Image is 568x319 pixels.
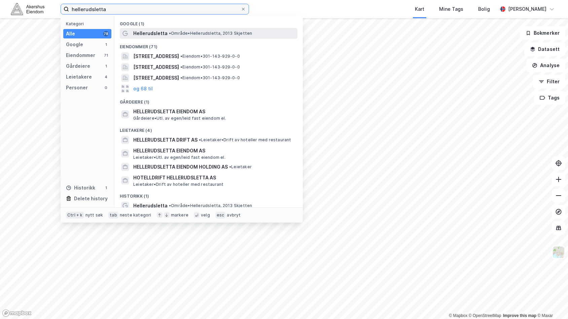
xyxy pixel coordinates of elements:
div: markere [171,212,188,218]
span: Hellerudsletta [133,202,168,210]
div: velg [201,212,210,218]
div: Bolig [478,5,490,13]
span: HOTELLDRIFT HELLERUDSLETTA AS [133,174,295,182]
button: Datasett [524,42,565,56]
div: Mine Tags [439,5,463,13]
div: Personer [66,84,88,92]
input: Søk på adresse, matrikkel, gårdeiere, leietakere eller personer [69,4,241,14]
a: Improve this map [503,313,536,318]
button: Tags [534,91,565,105]
span: Leietaker [229,164,252,170]
span: Leietaker • Utl. av egen/leid fast eiendom el. [133,155,225,160]
span: • [169,203,171,208]
a: OpenStreetMap [469,313,501,318]
div: 71 [103,53,109,58]
div: Delete history [74,195,108,203]
span: Leietaker • Drift av hoteller med restaurant [199,137,291,143]
img: Z [552,246,565,259]
div: Leietakere (4) [114,122,303,135]
div: Gårdeiere (1) [114,94,303,106]
span: • [180,64,182,69]
div: Google (1) [114,16,303,28]
div: 1 [103,42,109,47]
div: 78 [103,31,109,36]
span: HELLERUDSLETTA EIENDOM AS [133,108,295,116]
span: • [169,31,171,36]
a: Mapbox homepage [2,309,32,317]
div: neste kategori [120,212,151,218]
span: Eiendom • 301-143-929-0-0 [180,64,240,70]
div: 4 [103,74,109,80]
span: • [180,75,182,80]
button: Filter [533,75,565,88]
img: akershus-eiendom-logo.9091f326c980b4bce74ccdd9f866810c.svg [11,3,44,15]
div: tab [108,212,118,219]
div: Gårdeiere [66,62,90,70]
div: esc [215,212,226,219]
span: HELLERUDSLETTA EIENDOM AS [133,147,295,155]
div: Eiendommer (71) [114,39,303,51]
div: [PERSON_NAME] [508,5,546,13]
div: Kontrollprogram for chat [534,287,568,319]
div: Alle [66,30,75,38]
div: Leietakere [66,73,92,81]
div: Kart [415,5,424,13]
div: avbryt [227,212,241,218]
div: Google [66,40,83,49]
div: Historikk (1) [114,188,303,200]
div: Eiendommer [66,51,95,59]
div: 0 [103,85,109,90]
div: 1 [103,185,109,191]
span: Leietaker • Drift av hoteller med restaurant [133,182,223,187]
span: HELLERUDSLETTA DRIFT AS [133,136,198,144]
span: Område • Hellerudsletta, 2013 Skjetten [169,31,252,36]
div: Kategori [66,21,111,26]
button: Bokmerker [520,26,565,40]
span: HELLERUDSLETTA EIENDOM HOLDING AS [133,163,228,171]
iframe: Chat Widget [534,287,568,319]
span: [STREET_ADDRESS] [133,63,179,71]
a: Mapbox [449,313,467,318]
span: Hellerudsletta [133,29,168,37]
div: 1 [103,63,109,69]
span: • [229,164,231,169]
span: Område • Hellerudsletta, 2013 Skjetten [169,203,252,208]
span: Eiendom • 301-143-929-0-0 [180,54,240,59]
div: Ctrl + k [66,212,84,219]
button: Analyse [526,59,565,72]
span: Eiendom • 301-143-929-0-0 [180,75,240,81]
span: • [180,54,182,59]
button: og 68 til [133,85,153,93]
span: [STREET_ADDRESS] [133,52,179,60]
span: [STREET_ADDRESS] [133,74,179,82]
span: Gårdeiere • Utl. av egen/leid fast eiendom el. [133,116,226,121]
div: Historikk [66,184,95,192]
span: • [199,137,201,142]
div: nytt søk [85,212,103,218]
